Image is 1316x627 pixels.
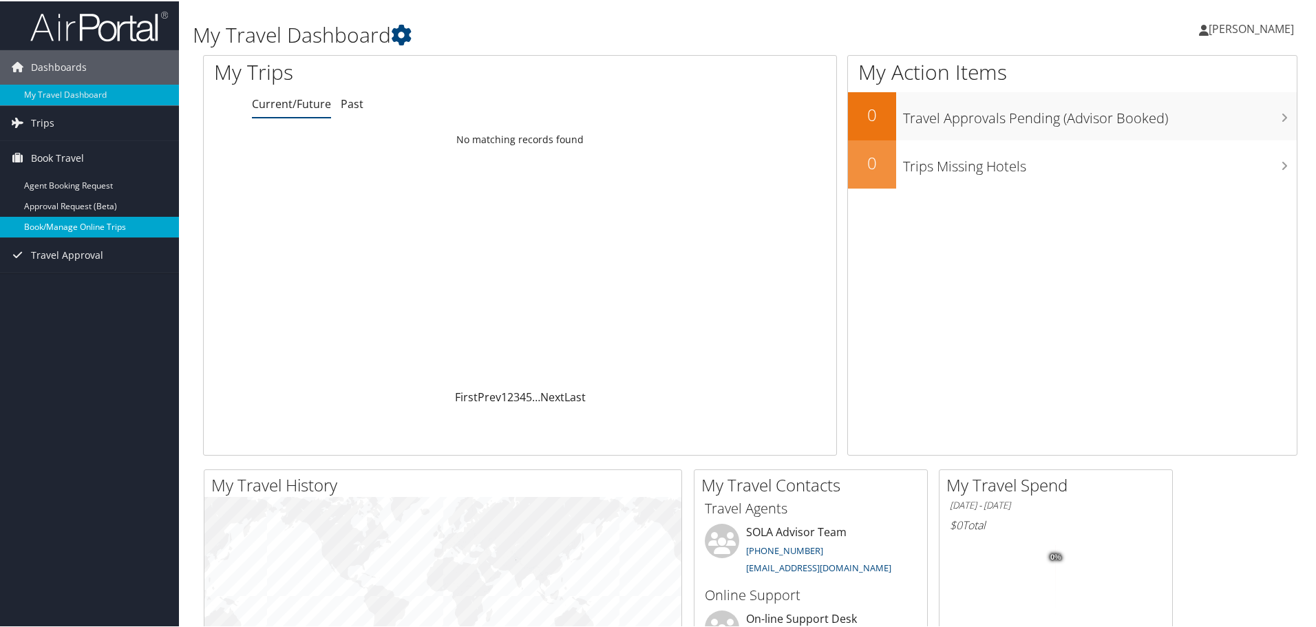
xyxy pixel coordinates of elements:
[507,388,513,403] a: 2
[341,95,363,110] a: Past
[513,388,520,403] a: 3
[204,126,836,151] td: No matching records found
[903,100,1297,127] h3: Travel Approvals Pending (Advisor Booked)
[31,140,84,174] span: Book Travel
[698,522,924,579] li: SOLA Advisor Team
[455,388,478,403] a: First
[848,56,1297,85] h1: My Action Items
[31,237,103,271] span: Travel Approval
[252,95,331,110] a: Current/Future
[946,472,1172,496] h2: My Travel Spend
[564,388,586,403] a: Last
[211,472,681,496] h2: My Travel History
[848,150,896,173] h2: 0
[950,498,1162,511] h6: [DATE] - [DATE]
[701,472,927,496] h2: My Travel Contacts
[746,543,823,555] a: [PHONE_NUMBER]
[478,388,501,403] a: Prev
[848,139,1297,187] a: 0Trips Missing Hotels
[903,149,1297,175] h3: Trips Missing Hotels
[532,388,540,403] span: …
[848,102,896,125] h2: 0
[848,91,1297,139] a: 0Travel Approvals Pending (Advisor Booked)
[1209,20,1294,35] span: [PERSON_NAME]
[540,388,564,403] a: Next
[746,560,891,573] a: [EMAIL_ADDRESS][DOMAIN_NAME]
[705,498,917,517] h3: Travel Agents
[31,49,87,83] span: Dashboards
[193,19,936,48] h1: My Travel Dashboard
[520,388,526,403] a: 4
[1050,552,1061,560] tspan: 0%
[1199,7,1308,48] a: [PERSON_NAME]
[501,388,507,403] a: 1
[31,105,54,139] span: Trips
[526,388,532,403] a: 5
[30,9,168,41] img: airportal-logo.png
[950,516,1162,531] h6: Total
[705,584,917,604] h3: Online Support
[950,516,962,531] span: $0
[214,56,562,85] h1: My Trips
